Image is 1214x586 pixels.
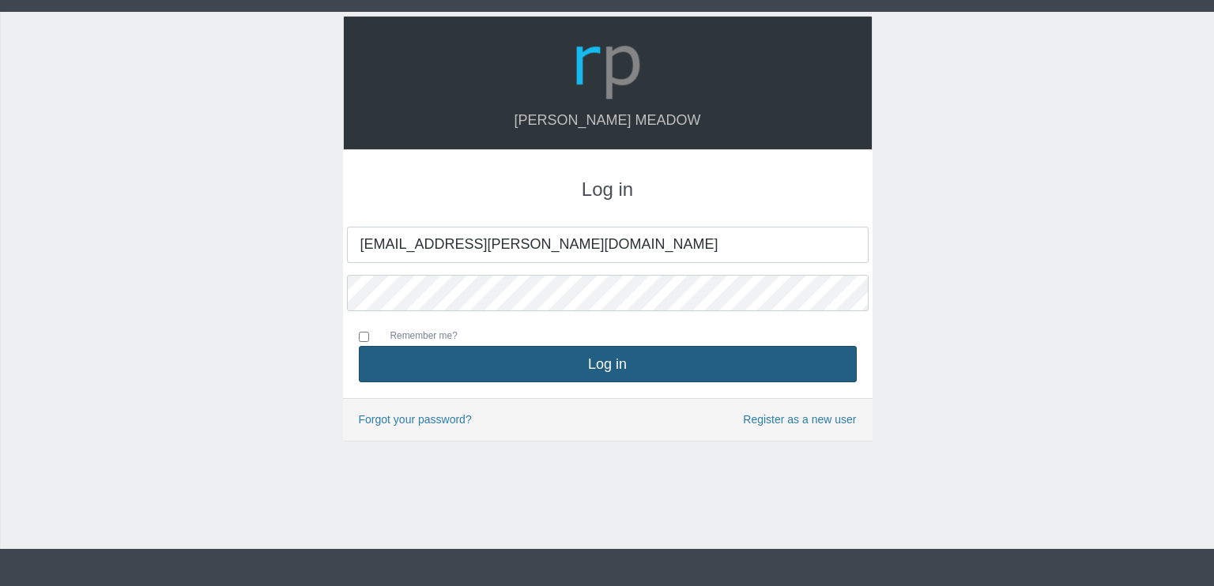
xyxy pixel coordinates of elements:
[359,179,857,200] h3: Log in
[359,413,472,426] a: Forgot your password?
[360,113,856,129] h4: [PERSON_NAME] Meadow
[570,28,646,104] img: Logo
[347,227,869,263] input: Your Email
[359,332,369,342] input: Remember me?
[375,329,458,346] label: Remember me?
[359,346,857,382] button: Log in
[743,411,856,429] a: Register as a new user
